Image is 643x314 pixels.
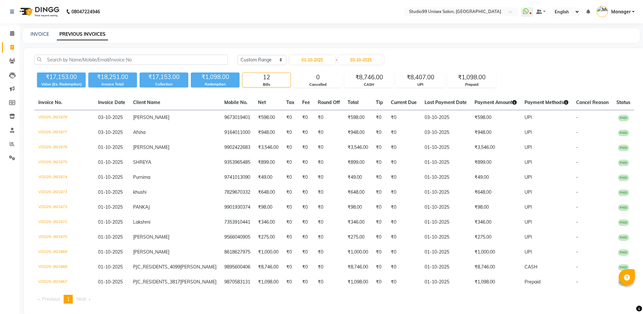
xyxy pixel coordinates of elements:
td: ₹0 [282,125,298,140]
td: ₹0 [372,140,387,155]
td: ₹49.00 [344,170,372,185]
span: PAID [618,115,629,121]
span: 03-10-2025 [98,114,123,120]
a: INVOICE [31,31,49,37]
span: Fee [302,99,310,105]
td: ₹0 [314,245,344,260]
span: UPI [525,249,532,255]
td: ₹0 [387,110,421,125]
td: 9901930374 [220,200,254,215]
td: ₹0 [298,260,314,275]
span: 01-10-2025 [98,234,123,240]
td: ₹0 [282,155,298,170]
td: ₹346.00 [254,215,282,230]
span: Mobile No. [224,99,248,105]
span: - [576,129,578,135]
td: ₹98.00 [344,200,372,215]
td: 01-10-2025 [421,230,471,245]
span: 01-10-2025 [98,219,123,225]
td: ₹0 [314,230,344,245]
span: UPI [525,174,532,180]
td: ₹0 [372,155,387,170]
span: [PERSON_NAME] [133,249,169,255]
span: PAID [618,264,629,271]
span: SHREYA [133,159,151,165]
td: V/2025-26/1872 [34,200,94,215]
td: ₹8,746.00 [254,260,282,275]
td: 7829670332 [220,185,254,200]
td: 7353910441 [220,215,254,230]
span: PJC_RESIDENTS_3817 [133,279,180,285]
td: ₹0 [314,170,344,185]
span: - [576,114,578,120]
span: PAID [618,219,629,226]
td: ₹0 [372,245,387,260]
td: 01-10-2025 [421,215,471,230]
img: Manager [597,6,608,17]
td: ₹1,098.00 [344,275,372,290]
span: UPI [525,219,532,225]
div: 0 [294,73,342,82]
td: ₹948.00 [344,125,372,140]
span: PAID [618,190,629,196]
nav: Pagination [34,295,634,304]
input: Search by Name/Mobile/Email/Invoice No [34,55,228,65]
td: ₹0 [314,185,344,200]
span: Net [258,99,266,105]
span: Invoice No. [38,99,62,105]
td: 03-10-2025 [421,125,471,140]
span: - [576,189,578,195]
div: ₹8,746.00 [345,73,393,82]
td: ₹0 [314,110,344,125]
td: ₹598.00 [254,110,282,125]
div: Cancelled [294,82,342,87]
td: 9673019401 [220,110,254,125]
td: ₹49.00 [471,170,521,185]
td: ₹648.00 [254,185,282,200]
td: ₹98.00 [471,200,521,215]
td: ₹899.00 [344,155,372,170]
div: UPI [396,82,444,87]
div: ₹1,098.00 [191,72,240,82]
td: ₹899.00 [254,155,282,170]
td: 9895600406 [220,260,254,275]
div: ₹17,153.00 [37,72,86,82]
td: ₹0 [298,140,314,155]
span: PJC_RESIDENTS_4099 [133,264,180,270]
span: 01-10-2025 [98,264,123,270]
td: ₹0 [298,155,314,170]
td: ₹0 [387,140,421,155]
span: - [576,219,578,225]
td: ₹0 [387,125,421,140]
td: ₹948.00 [254,125,282,140]
td: ₹0 [298,185,314,200]
td: ₹0 [372,260,387,275]
td: ₹598.00 [471,110,521,125]
td: 03-10-2025 [421,110,471,125]
td: ₹0 [298,245,314,260]
span: UPI [525,144,532,150]
td: ₹0 [282,140,298,155]
td: ₹0 [387,170,421,185]
span: 01-10-2025 [98,174,123,180]
span: [PERSON_NAME] [133,144,169,150]
td: ₹0 [282,260,298,275]
td: ₹0 [298,275,314,290]
td: 9902422683 [220,140,254,155]
span: Tip [376,99,383,105]
td: 01-10-2025 [421,260,471,275]
span: Invoice Date [98,99,125,105]
td: ₹899.00 [471,155,521,170]
td: 9164011000 [220,125,254,140]
td: 01-10-2025 [421,185,471,200]
td: 01-10-2025 [421,155,471,170]
td: 01-10-2025 [421,245,471,260]
td: ₹275.00 [344,230,372,245]
span: Client Name [133,99,160,105]
td: ₹0 [387,230,421,245]
td: ₹0 [314,200,344,215]
div: ₹1,098.00 [448,73,496,82]
div: Bills [242,82,291,87]
span: Last Payment Date [425,99,467,105]
span: PAID [618,160,629,166]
